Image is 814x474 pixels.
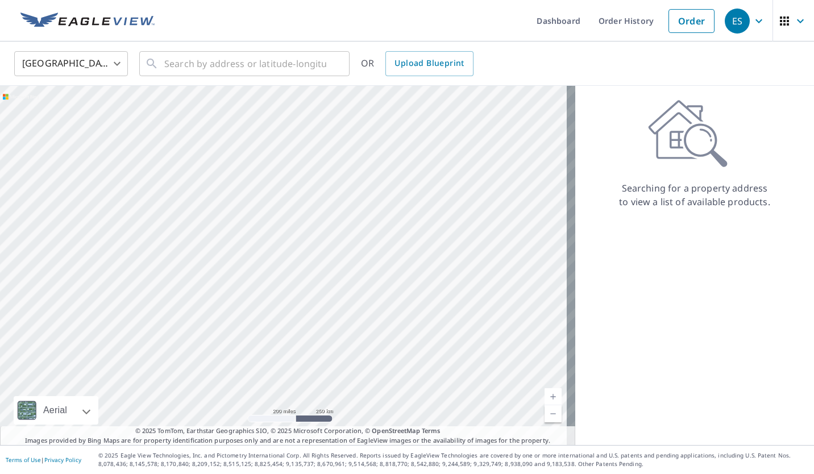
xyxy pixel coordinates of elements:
[14,396,98,425] div: Aerial
[98,451,808,468] p: © 2025 Eagle View Technologies, Inc. and Pictometry International Corp. All Rights Reserved. Repo...
[40,396,70,425] div: Aerial
[6,456,41,464] a: Terms of Use
[545,405,562,422] a: Current Level 5, Zoom Out
[20,13,155,30] img: EV Logo
[385,51,473,76] a: Upload Blueprint
[44,456,81,464] a: Privacy Policy
[545,388,562,405] a: Current Level 5, Zoom In
[164,48,326,80] input: Search by address or latitude-longitude
[135,426,441,436] span: © 2025 TomTom, Earthstar Geographics SIO, © 2025 Microsoft Corporation, ©
[372,426,420,435] a: OpenStreetMap
[668,9,715,33] a: Order
[6,456,81,463] p: |
[14,48,128,80] div: [GEOGRAPHIC_DATA]
[422,426,441,435] a: Terms
[394,56,464,70] span: Upload Blueprint
[618,181,771,209] p: Searching for a property address to view a list of available products.
[725,9,750,34] div: ES
[361,51,474,76] div: OR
